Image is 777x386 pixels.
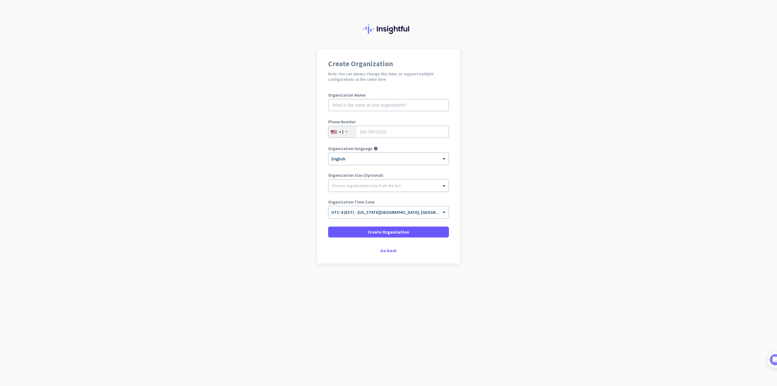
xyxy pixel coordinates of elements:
img: Insightful [363,24,414,34]
div: Go back [328,248,449,253]
h1: Create Organization [328,60,449,67]
div: +1 [339,129,344,135]
label: Organization language [328,146,372,151]
label: Organization Size (Optional) [328,173,449,177]
i: help [374,146,378,151]
button: Create Organization [328,227,449,237]
span: Create Organization [368,229,409,235]
label: Organization Time Zone [328,200,449,204]
input: 201-555-0123 [328,126,449,138]
h2: Note: You can always change this later, or support multiple configurations at the same time [328,71,449,82]
label: Organization Name [328,93,449,97]
input: What is the name of your organization? [328,99,449,111]
label: Phone Number [328,120,449,124]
